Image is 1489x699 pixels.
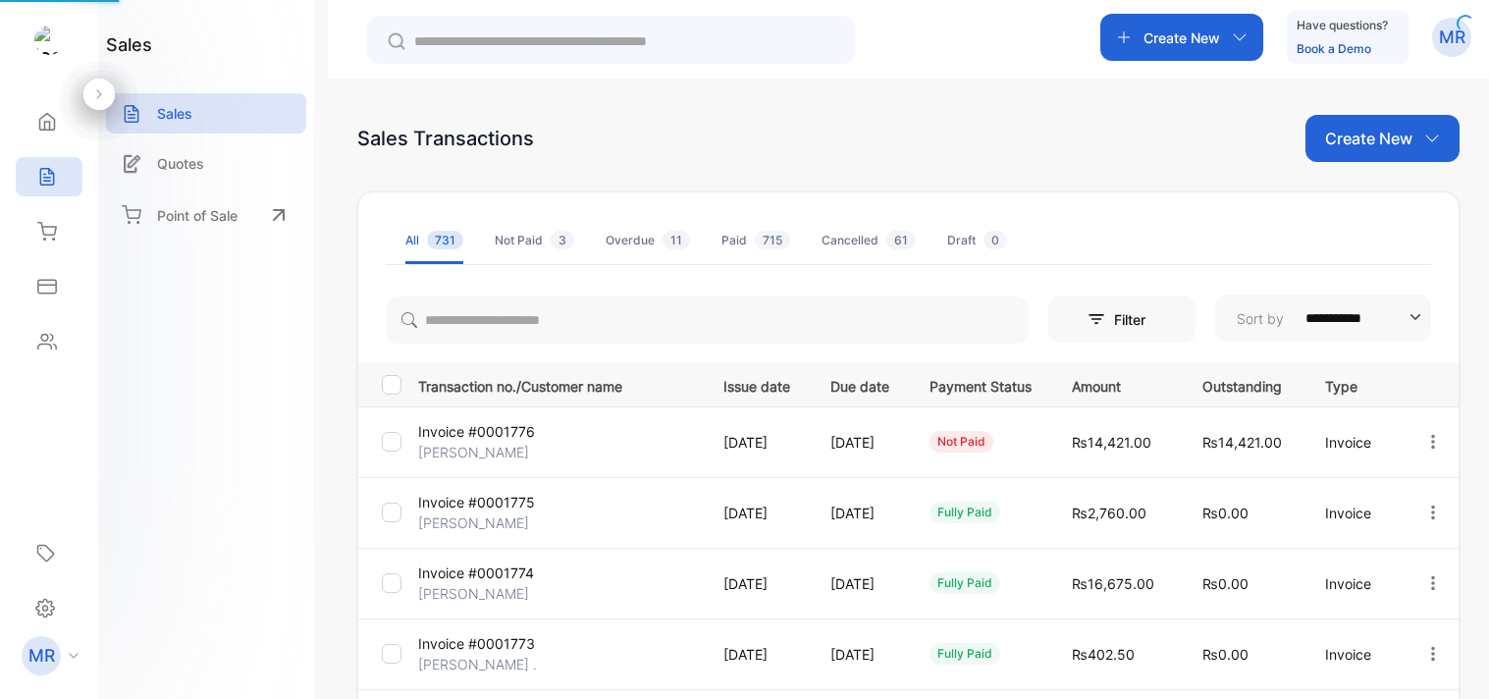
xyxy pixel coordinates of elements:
div: Overdue [606,232,690,249]
span: ₨0.00 [1202,646,1249,663]
p: [DATE] [830,432,889,453]
p: Have questions? [1297,16,1388,35]
a: Sales [106,93,306,134]
span: 3 [551,231,574,249]
p: [DATE] [723,503,790,523]
div: fully paid [930,643,1000,665]
p: Point of Sale [157,205,238,226]
p: [DATE] [723,644,790,665]
div: not paid [930,431,993,453]
p: Invoice [1325,573,1383,594]
p: [DATE] [830,573,889,594]
p: Transaction no./Customer name [418,372,699,397]
span: ₨2,760.00 [1072,505,1146,521]
button: Create New [1305,115,1460,162]
div: Not Paid [495,232,574,249]
p: Invoice [1325,503,1383,523]
span: 11 [663,231,690,249]
div: Cancelled [822,232,916,249]
iframe: LiveChat chat widget [1407,617,1489,699]
span: 0 [984,231,1007,249]
p: Invoice [1325,432,1383,453]
button: MR [1432,14,1471,61]
span: ₨14,421.00 [1072,434,1151,451]
span: ₨402.50 [1072,646,1135,663]
a: Book a Demo [1297,41,1371,56]
p: Invoice #0001775 [418,492,535,512]
span: 731 [427,231,463,249]
p: [DATE] [723,573,790,594]
p: [DATE] [723,432,790,453]
span: ₨16,675.00 [1072,575,1154,592]
button: Sort by [1215,295,1431,342]
p: Issue date [723,372,790,397]
p: Invoice #0001773 [418,633,535,654]
p: Sales [157,103,192,124]
div: Paid [721,232,790,249]
p: Outstanding [1202,372,1285,397]
p: [PERSON_NAME] . [418,654,537,674]
p: Type [1325,372,1383,397]
p: [PERSON_NAME] [418,442,529,462]
p: Amount [1072,372,1162,397]
p: Due date [830,372,889,397]
div: Sales Transactions [357,124,534,153]
button: Filter [1048,296,1196,343]
div: fully paid [930,502,1000,523]
p: MR [28,643,55,669]
div: fully paid [930,572,1000,594]
a: Point of Sale [106,193,306,237]
p: Invoice [1325,644,1383,665]
button: Create New [1100,14,1263,61]
p: [DATE] [830,503,889,523]
h1: sales [106,31,152,58]
a: Quotes [106,143,306,184]
p: Create New [1325,127,1412,150]
p: [PERSON_NAME] [418,512,529,533]
p: MR [1439,25,1465,50]
img: logo [34,26,64,55]
span: ₨0.00 [1202,575,1249,592]
p: Payment Status [930,372,1032,397]
p: [DATE] [830,644,889,665]
p: [PERSON_NAME] [418,583,529,604]
span: 61 [886,231,916,249]
div: All [405,232,463,249]
p: Filter [1114,309,1157,330]
p: Sort by [1237,308,1284,329]
p: Quotes [157,153,204,174]
p: Invoice #0001776 [418,421,535,442]
span: ₨0.00 [1202,505,1249,521]
span: 715 [755,231,790,249]
span: ₨14,421.00 [1202,434,1282,451]
p: Invoice #0001774 [418,563,534,583]
div: Draft [947,232,1007,249]
p: Create New [1143,27,1220,48]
